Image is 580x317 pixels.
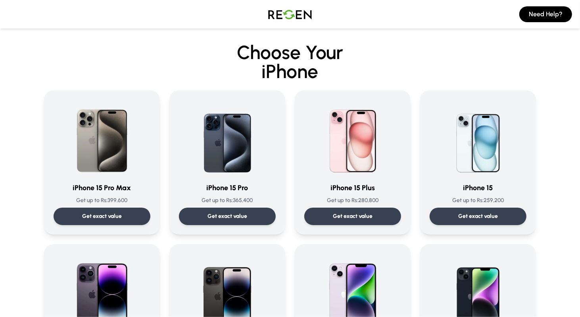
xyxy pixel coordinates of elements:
[304,182,401,193] h3: iPhone 15 Plus
[333,212,373,220] p: Get exact value
[82,212,122,220] p: Get exact value
[430,182,526,193] h3: iPhone 15
[189,100,265,176] img: iPhone 15 Pro
[519,6,572,22] button: Need Help?
[315,100,391,176] img: iPhone 15 Plus
[64,100,140,176] img: iPhone 15 Pro Max
[304,197,401,204] p: Get up to Rs: 280,800
[179,182,276,193] h3: iPhone 15 Pro
[179,197,276,204] p: Get up to Rs: 365,400
[237,41,343,64] span: Choose Your
[44,62,536,81] span: iPhone
[54,182,150,193] h3: iPhone 15 Pro Max
[54,197,150,204] p: Get up to Rs: 399,600
[262,3,318,25] img: Logo
[207,212,247,220] p: Get exact value
[430,197,526,204] p: Get up to Rs: 259,200
[440,100,516,176] img: iPhone 15
[458,212,498,220] p: Get exact value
